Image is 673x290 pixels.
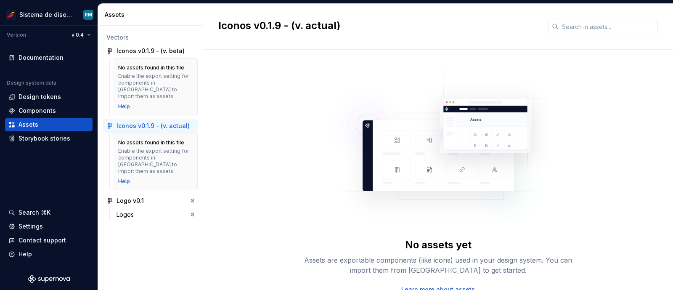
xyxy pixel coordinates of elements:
a: Assets [5,118,93,131]
a: Storybook stories [5,132,93,145]
div: Sistema de diseño Iberia [19,11,73,19]
div: Iconos v0.1.9 - (v. beta) [117,47,185,55]
div: Vectors [106,33,194,42]
a: Design tokens [5,90,93,104]
a: Logos8 [113,208,198,221]
span: v 0.4 [72,32,84,38]
div: Assets are exportable components (like icons) used in your design system. You can import them fro... [304,255,573,275]
button: Contact support [5,234,93,247]
a: Iconos v0.1.9 - (v. beta) [103,44,198,58]
div: No assets found in this file [118,139,184,146]
a: Settings [5,220,93,233]
div: Assets [19,120,38,129]
a: Logo v0.18 [103,194,198,208]
div: Logo v0.1 [117,197,144,205]
div: Logos [117,210,137,219]
h2: Iconos v0.1.9 - (v. actual) [218,19,538,32]
img: 55604660-494d-44a9-beb2-692398e9940a.png [6,10,16,20]
div: Version [7,32,26,38]
a: Help [118,178,130,185]
div: Help [19,250,32,258]
svg: Supernova Logo [28,275,70,283]
a: Help [118,103,130,110]
a: Documentation [5,51,93,64]
button: Search ⌘K [5,206,93,219]
input: Search in assets... [559,19,658,34]
div: 8 [191,211,194,218]
a: Components [5,104,93,117]
div: Settings [19,222,43,231]
div: No assets yet [405,238,472,252]
div: 8 [191,197,194,204]
div: Search ⌘K [19,208,50,217]
button: Sistema de diseño IberiaRM [2,5,96,24]
button: Help [5,247,93,261]
div: Design system data [7,80,56,86]
div: Components [19,106,56,115]
div: Contact support [19,236,66,245]
a: Iconos v0.1.9 - (v. actual) [103,119,198,133]
div: Design tokens [19,93,61,101]
div: RM [85,11,92,18]
div: Storybook stories [19,134,70,143]
div: Enable the export setting for components in [GEOGRAPHIC_DATA] to import them as assets. [118,148,192,175]
div: Assets [105,11,199,19]
div: Documentation [19,53,64,62]
button: v 0.4 [68,29,94,41]
div: Iconos v0.1.9 - (v. actual) [117,122,190,130]
div: No assets found in this file [118,64,184,71]
div: Enable the export setting for components in [GEOGRAPHIC_DATA] to import them as assets. [118,73,192,100]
